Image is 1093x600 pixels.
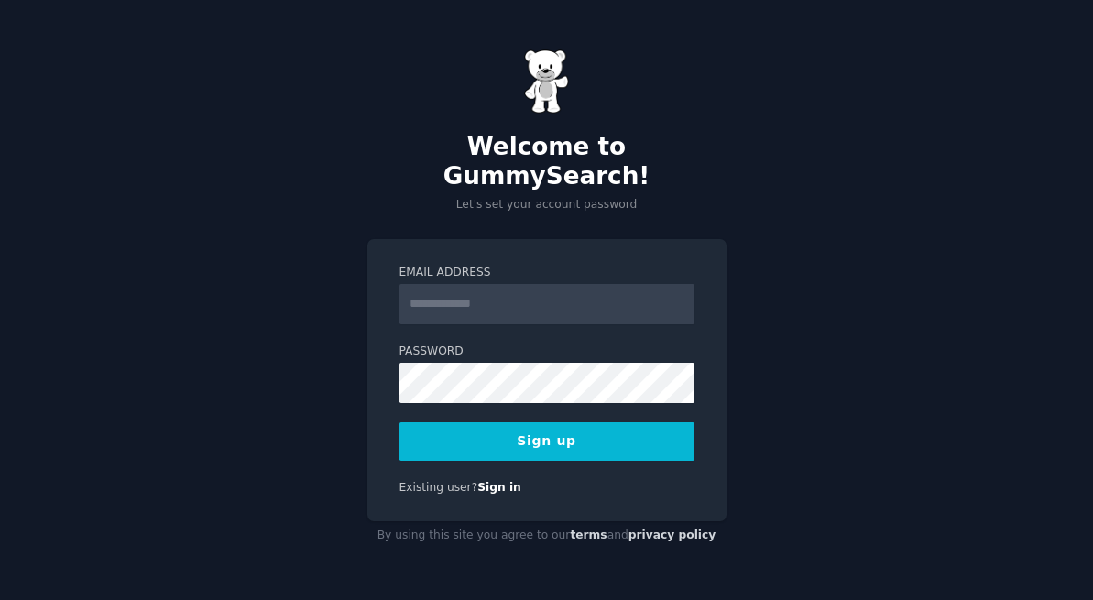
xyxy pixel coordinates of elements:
a: terms [570,529,607,541]
button: Sign up [399,422,694,461]
h2: Welcome to GummySearch! [367,133,727,191]
a: privacy policy [628,529,716,541]
span: Existing user? [399,481,478,494]
p: Let's set your account password [367,197,727,213]
img: Gummy Bear [524,49,570,114]
a: Sign in [477,481,521,494]
label: Password [399,344,694,360]
div: By using this site you agree to our and [367,521,727,551]
label: Email Address [399,265,694,281]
